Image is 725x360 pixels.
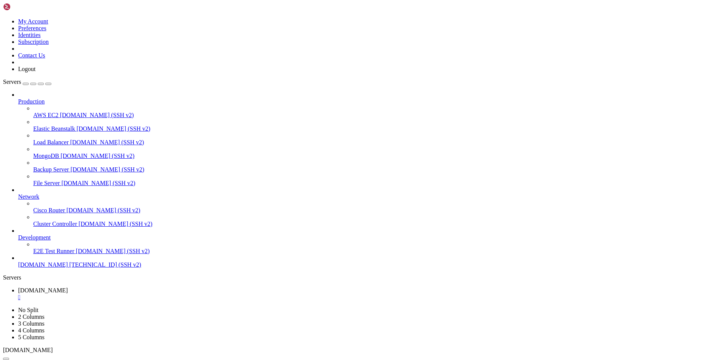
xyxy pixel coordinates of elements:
x-row: To see these additional updates run: apt list --upgradable [3,138,627,144]
span: [DOMAIN_NAME] (SSH v2) [79,221,153,227]
a: No Split [18,307,39,313]
li: Elastic Beanstalk [DOMAIN_NAME] (SSH v2) [33,119,722,132]
li: E2E Test Runner [DOMAIN_NAME] (SSH v2) [33,241,722,255]
a: E2E Test Runner [DOMAIN_NAME] (SSH v2) [33,248,722,255]
x-row: New release '24.04.3 LTS' available. [3,170,627,176]
x-row: just raised the bar for easy, resilient and secure K8s cluster deployment. [3,93,627,99]
span: Backup Server [33,166,69,173]
a: Subscription [18,39,49,45]
span: Production [18,98,45,105]
div: (18, 31) [60,202,63,209]
x-row: Run 'do-release-upgrade' to upgrade to it. [3,176,627,183]
span: [DOMAIN_NAME] (SSH v2) [62,180,136,186]
x-row: [URL][DOMAIN_NAME] [3,106,627,112]
li: AWS EC2 [DOMAIN_NAME] (SSH v2) [33,105,722,119]
x-row: System information as of [DATE] [3,42,627,48]
li: [DOMAIN_NAME] [TECHNICAL_ID] (SSH v2) [18,255,722,268]
li: MongoDB [DOMAIN_NAME] (SSH v2) [33,146,722,159]
a: Cluster Controller [DOMAIN_NAME] (SSH v2) [33,221,722,227]
span: Network [18,193,39,200]
a: 5 Columns [18,334,45,340]
x-row: Learn more about enabling ESM Apps service at [URL][DOMAIN_NAME] [3,157,627,164]
a: 2 Columns [18,314,45,320]
span: [DOMAIN_NAME] (SSH v2) [70,139,144,145]
a: 4 Columns [18,327,45,334]
a: Contact Us [18,52,45,59]
span: [DOMAIN_NAME] (SSH v2) [60,153,134,159]
li: Cluster Controller [DOMAIN_NAME] (SSH v2) [33,214,722,227]
span: [DOMAIN_NAME] (SSH v2) [71,166,145,173]
x-row: Expanded Security Maintenance for Applications is not enabled. [3,119,627,125]
a: [DOMAIN_NAME] [TECHNICAL_ID] (SSH v2) [18,261,722,268]
span: Load Balancer [33,139,69,145]
a: Servers [3,79,51,85]
a:  [18,294,722,301]
span: E2E Test Runner [33,248,74,254]
span: [DOMAIN_NAME] (SSH v2) [76,248,150,254]
x-row: System load: 0.0 Processes: 124 [3,54,627,61]
div: Servers [3,274,722,281]
a: Development [18,234,722,241]
a: File Server [DOMAIN_NAME] (SSH v2) [33,180,722,187]
x-row: root@vps130383:~# [3,202,627,209]
a: Production [18,98,722,105]
a: 3 Columns [18,320,45,327]
a: Elastic Beanstalk [DOMAIN_NAME] (SSH v2) [33,125,722,132]
span: [DOMAIN_NAME] [3,347,53,353]
a: MongoDB [DOMAIN_NAME] (SSH v2) [33,153,722,159]
span: MongoDB [33,153,59,159]
span: Elastic Beanstalk [33,125,75,132]
a: AWS EC2 [DOMAIN_NAME] (SSH v2) [33,112,722,119]
a: Identities [18,32,41,38]
x-row: 680 updates can be applied immediately. [3,131,627,138]
x-row: Memory usage: 27% IPv4 address for eth0: [TECHNICAL_ID] [3,67,627,74]
span: [DOMAIN_NAME] (SSH v2) [66,207,140,213]
img: Shellngn [3,3,46,11]
span: File Server [33,180,60,186]
span: AWS EC2 [33,112,59,118]
li: File Server [DOMAIN_NAME] (SSH v2) [33,173,722,187]
x-row: * Support: [URL][DOMAIN_NAME] [3,29,627,35]
a: Logout [18,66,35,72]
li: Development [18,227,722,255]
span: [DOMAIN_NAME] [18,287,68,294]
x-row: 38 additional security updates can be applied with ESM Apps. [3,151,627,157]
span: Cluster Controller [33,221,77,227]
x-row: Swap usage: 31% [3,74,627,80]
span: [TECHNICAL_ID] (SSH v2) [69,261,141,268]
a: Network [18,193,722,200]
a: vps130383.whmpanels.com [18,287,722,301]
span: [DOMAIN_NAME] (SSH v2) [77,125,151,132]
x-row: Usage of /: 75.7% of 24.44GB Users logged in: 0 [3,61,627,67]
span: Development [18,234,51,241]
x-row: * Documentation: [URL][DOMAIN_NAME] [3,16,627,22]
li: Production [18,91,722,187]
a: Preferences [18,25,46,31]
li: Network [18,187,722,227]
x-row: Last login: [DATE] from [TECHNICAL_ID] [3,196,627,202]
a: My Account [18,18,48,25]
li: Load Balancer [DOMAIN_NAME] (SSH v2) [33,132,722,146]
a: Backup Server [DOMAIN_NAME] (SSH v2) [33,166,722,173]
x-row: * Strictly confined Kubernetes makes edge and IoT secure. Learn how MicroK8s [3,87,627,93]
x-row: * Management: [URL][DOMAIN_NAME] [3,22,627,29]
span: [DOMAIN_NAME] (SSH v2) [60,112,134,118]
x-row: Welcome to Ubuntu 22.04.5 LTS (GNU/Linux 5.15.0-139-generic x86_64) [3,3,627,9]
li: Cisco Router [DOMAIN_NAME] (SSH v2) [33,200,722,214]
span: Cisco Router [33,207,65,213]
a: Load Balancer [DOMAIN_NAME] (SSH v2) [33,139,722,146]
span: [DOMAIN_NAME] [18,261,68,268]
span: Servers [3,79,21,85]
a: Cisco Router [DOMAIN_NAME] (SSH v2) [33,207,722,214]
li: Backup Server [DOMAIN_NAME] (SSH v2) [33,159,722,173]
